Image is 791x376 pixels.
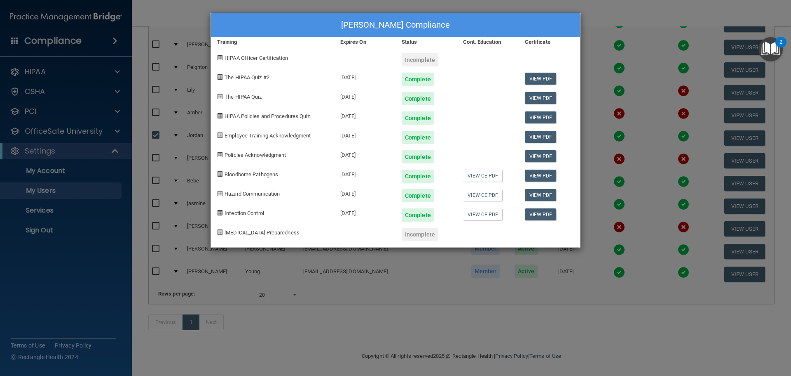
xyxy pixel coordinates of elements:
[402,189,434,202] div: Complete
[463,189,502,201] a: View CE PDF
[402,53,438,66] div: Incomplete
[402,170,434,183] div: Complete
[334,125,395,144] div: [DATE]
[402,73,434,86] div: Complete
[525,111,557,123] a: View PDF
[525,170,557,182] a: View PDF
[758,37,783,61] button: Open Resource Center, 2 new notifications
[334,66,395,86] div: [DATE]
[225,152,286,158] span: Policies Acknowledgment
[225,210,264,216] span: Infection Control
[525,150,557,162] a: View PDF
[402,150,434,163] div: Complete
[779,42,782,53] div: 2
[525,73,557,85] a: View PDF
[334,163,395,183] div: [DATE]
[525,131,557,143] a: View PDF
[334,202,395,222] div: [DATE]
[225,229,300,236] span: [MEDICAL_DATA] Preparedness
[225,191,280,197] span: Hazard Communication
[334,86,395,105] div: [DATE]
[225,74,269,80] span: The HIPAA Quiz #2
[334,37,395,47] div: Expires On
[334,183,395,202] div: [DATE]
[211,13,580,37] div: [PERSON_NAME] Compliance
[402,228,438,241] div: Incomplete
[211,37,334,47] div: Training
[457,37,518,47] div: Cont. Education
[334,144,395,163] div: [DATE]
[225,55,288,61] span: HIPAA Officer Certification
[395,37,457,47] div: Status
[519,37,580,47] div: Certificate
[525,189,557,201] a: View PDF
[525,208,557,220] a: View PDF
[402,111,434,125] div: Complete
[225,171,278,177] span: Bloodborne Pathogens
[225,113,310,119] span: HIPAA Policies and Procedures Quiz
[225,94,262,100] span: The HIPAA Quiz
[402,208,434,222] div: Complete
[648,317,781,350] iframe: Drift Widget Chat Controller
[334,105,395,125] div: [DATE]
[225,132,311,139] span: Employee Training Acknowledgment
[525,92,557,104] a: View PDF
[463,170,502,182] a: View CE PDF
[463,208,502,220] a: View CE PDF
[402,131,434,144] div: Complete
[402,92,434,105] div: Complete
